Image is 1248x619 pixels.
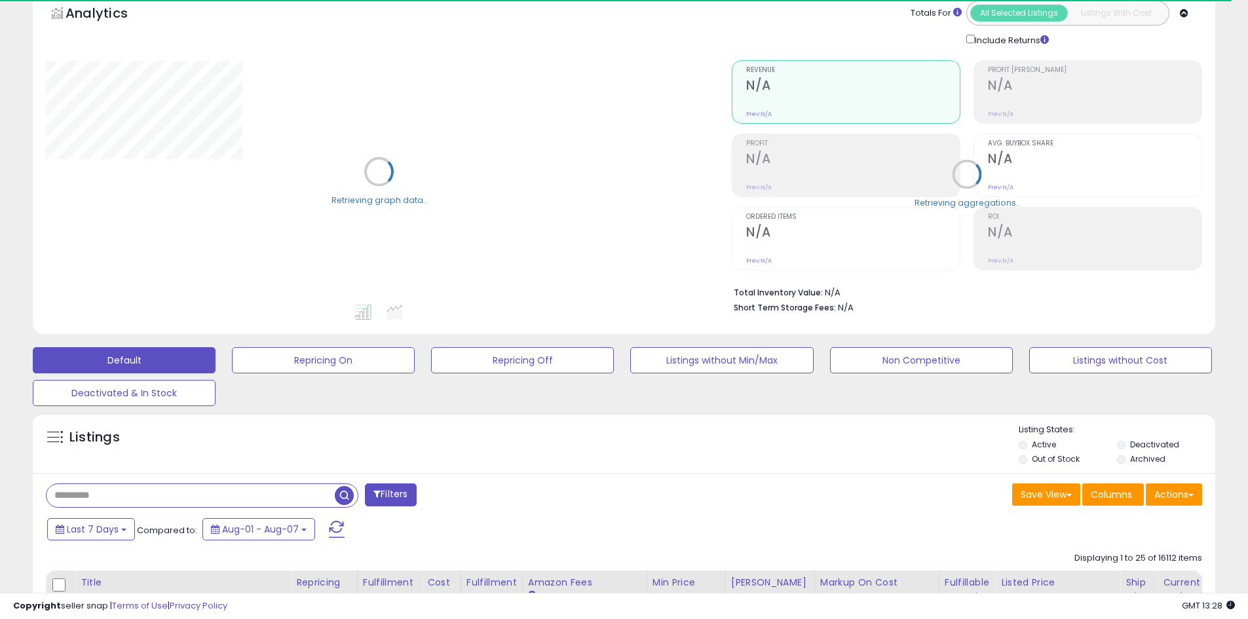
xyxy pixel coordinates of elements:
[33,380,216,406] button: Deactivated & In Stock
[1012,483,1080,506] button: Save View
[731,576,809,590] div: [PERSON_NAME]
[466,576,517,603] div: Fulfillment Cost
[66,4,153,26] h5: Analytics
[1091,488,1132,501] span: Columns
[1182,599,1235,612] span: 2025-08-15 13:28 GMT
[1019,424,1215,436] p: Listing States:
[296,576,352,590] div: Repricing
[365,483,416,506] button: Filters
[915,197,1020,208] div: Retrieving aggregations..
[427,576,455,590] div: Cost
[431,347,614,373] button: Repricing Off
[1125,576,1152,603] div: Ship Price
[1082,483,1144,506] button: Columns
[222,523,299,536] span: Aug-01 - Aug-07
[630,347,813,373] button: Listings without Min/Max
[363,576,416,590] div: Fulfillment
[1163,576,1230,603] div: Current Buybox Price
[1130,453,1165,464] label: Archived
[1032,439,1056,450] label: Active
[1074,552,1202,565] div: Displaying 1 to 25 of 16112 items
[830,347,1013,373] button: Non Competitive
[47,518,135,540] button: Last 7 Days
[232,347,415,373] button: Repricing On
[652,576,720,590] div: Min Price
[13,600,227,612] div: seller snap | |
[1067,5,1165,22] button: Listings With Cost
[1032,453,1080,464] label: Out of Stock
[820,576,934,590] div: Markup on Cost
[1029,347,1212,373] button: Listings without Cost
[528,576,641,590] div: Amazon Fees
[970,5,1068,22] button: All Selected Listings
[69,428,120,447] h5: Listings
[945,576,990,603] div: Fulfillable Quantity
[170,599,227,612] a: Privacy Policy
[1130,439,1179,450] label: Deactivated
[1146,483,1202,506] button: Actions
[331,194,427,206] div: Retrieving graph data..
[33,347,216,373] button: Default
[137,524,197,536] span: Compared to:
[202,518,315,540] button: Aug-01 - Aug-07
[956,32,1065,47] div: Include Returns
[67,523,119,536] span: Last 7 Days
[13,599,61,612] strong: Copyright
[81,576,285,590] div: Title
[911,7,962,20] div: Totals For
[1001,576,1114,590] div: Listed Price
[112,599,168,612] a: Terms of Use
